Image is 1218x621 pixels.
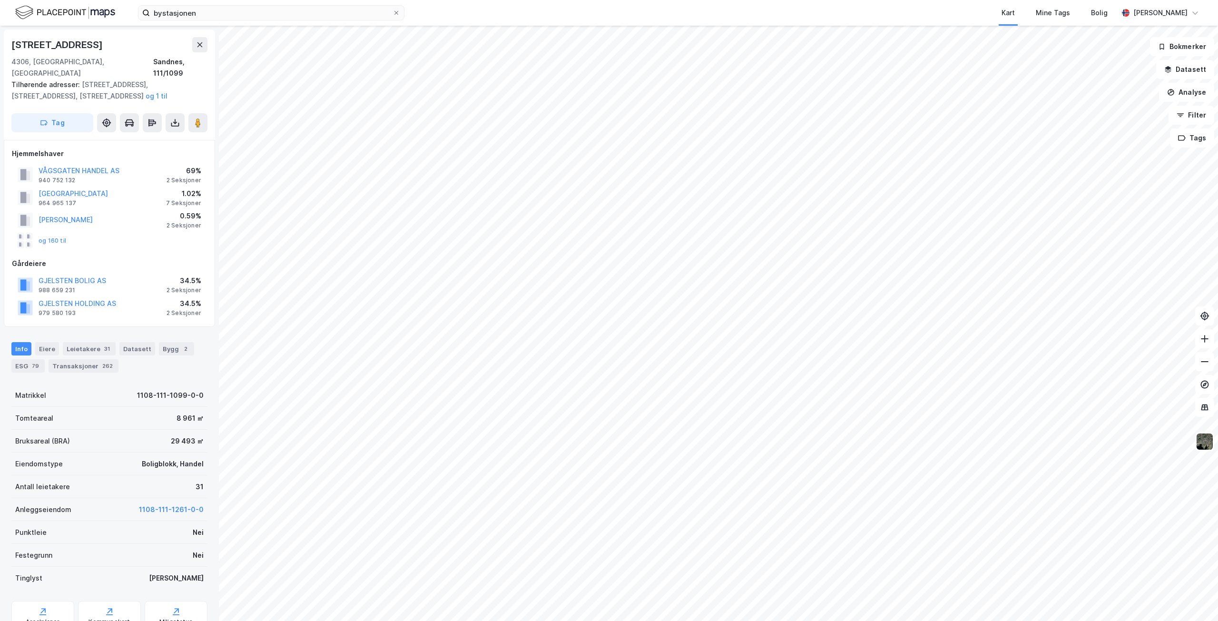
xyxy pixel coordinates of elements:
[11,359,45,373] div: ESG
[15,4,115,21] img: logo.f888ab2527a4732fd821a326f86c7f29.svg
[153,56,207,79] div: Sandnes, 111/1099
[100,361,115,371] div: 262
[1002,7,1015,19] div: Kart
[1091,7,1108,19] div: Bolig
[1036,7,1070,19] div: Mine Tags
[1133,7,1188,19] div: [PERSON_NAME]
[166,188,201,199] div: 1.02%
[15,550,52,561] div: Festegrunn
[167,222,201,229] div: 2 Seksjoner
[15,413,53,424] div: Tomteareal
[196,481,204,493] div: 31
[167,286,201,294] div: 2 Seksjoner
[142,458,204,470] div: Boligblokk, Handel
[15,504,71,515] div: Anleggseiendom
[181,344,190,354] div: 2
[12,148,207,159] div: Hjemmelshaver
[15,481,70,493] div: Antall leietakere
[171,435,204,447] div: 29 493 ㎡
[11,37,105,52] div: [STREET_ADDRESS]
[193,550,204,561] div: Nei
[193,527,204,538] div: Nei
[177,413,204,424] div: 8 961 ㎡
[11,56,153,79] div: 4306, [GEOGRAPHIC_DATA], [GEOGRAPHIC_DATA]
[11,79,200,102] div: [STREET_ADDRESS], [STREET_ADDRESS], [STREET_ADDRESS]
[15,572,42,584] div: Tinglyst
[15,458,63,470] div: Eiendomstype
[139,504,204,515] button: 1108-111-1261-0-0
[1196,433,1214,451] img: 9k=
[102,344,112,354] div: 31
[12,258,207,269] div: Gårdeiere
[149,572,204,584] div: [PERSON_NAME]
[1156,60,1214,79] button: Datasett
[137,390,204,401] div: 1108-111-1099-0-0
[11,342,31,355] div: Info
[167,298,201,309] div: 34.5%
[39,199,76,207] div: 964 965 137
[1169,106,1214,125] button: Filter
[167,165,201,177] div: 69%
[15,527,47,538] div: Punktleie
[39,286,75,294] div: 988 659 231
[167,177,201,184] div: 2 Seksjoner
[167,309,201,317] div: 2 Seksjoner
[1170,128,1214,148] button: Tags
[15,390,46,401] div: Matrikkel
[167,210,201,222] div: 0.59%
[159,342,194,355] div: Bygg
[15,435,70,447] div: Bruksareal (BRA)
[49,359,118,373] div: Transaksjoner
[1159,83,1214,102] button: Analyse
[1170,575,1218,621] div: Kontrollprogram for chat
[167,275,201,286] div: 34.5%
[63,342,116,355] div: Leietakere
[166,199,201,207] div: 7 Seksjoner
[39,309,76,317] div: 979 580 193
[11,80,82,89] span: Tilhørende adresser:
[150,6,393,20] input: Søk på adresse, matrikkel, gårdeiere, leietakere eller personer
[30,361,41,371] div: 79
[35,342,59,355] div: Eiere
[119,342,155,355] div: Datasett
[1170,575,1218,621] iframe: Chat Widget
[39,177,75,184] div: 940 752 132
[11,113,93,132] button: Tag
[1150,37,1214,56] button: Bokmerker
